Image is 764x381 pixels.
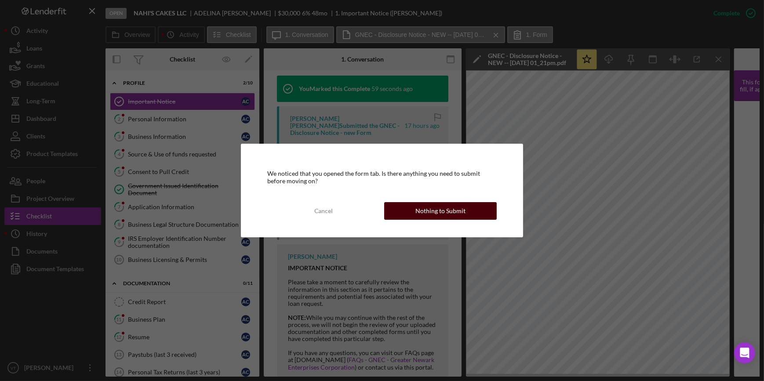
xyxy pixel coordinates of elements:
[267,202,380,220] button: Cancel
[267,170,496,184] div: We noticed that you opened the form tab. Is there anything you need to submit before moving on?
[734,342,755,363] div: Open Intercom Messenger
[314,202,333,220] div: Cancel
[384,202,497,220] button: Nothing to Submit
[415,202,466,220] div: Nothing to Submit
